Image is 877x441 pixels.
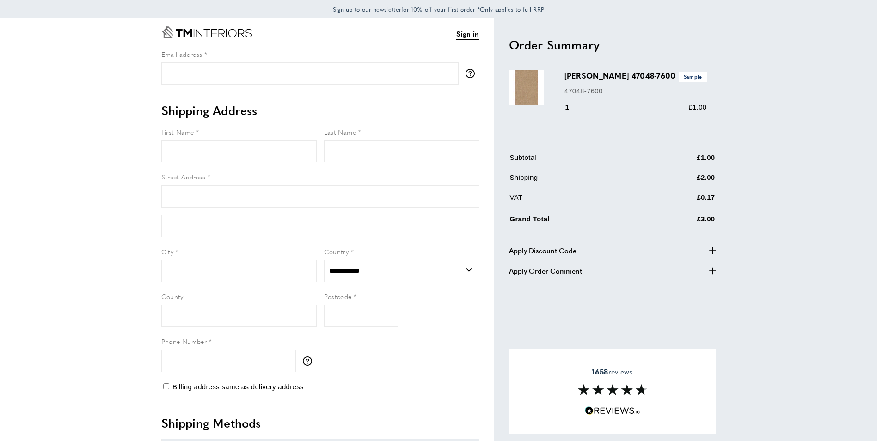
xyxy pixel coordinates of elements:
[510,172,650,190] td: Shipping
[585,406,640,415] img: Reviews.io 5 stars
[510,152,650,170] td: Subtotal
[564,70,707,81] h3: [PERSON_NAME] 47048-7600
[466,69,479,78] button: More information
[651,212,715,232] td: £3.00
[592,366,608,377] strong: 1658
[651,172,715,190] td: £2.00
[161,172,206,181] span: Street Address
[161,127,194,136] span: First Name
[564,102,583,113] div: 1
[324,127,356,136] span: Last Name
[456,28,479,40] a: Sign in
[651,152,715,170] td: £1.00
[578,384,647,395] img: Reviews section
[592,367,632,376] span: reviews
[509,265,582,276] span: Apply Order Comment
[163,383,169,389] input: Billing address same as delivery address
[510,192,650,210] td: VAT
[161,247,174,256] span: City
[333,5,545,13] span: for 10% off your first order *Only applies to full RRP
[161,102,479,119] h2: Shipping Address
[688,103,706,111] span: £1.00
[510,212,650,232] td: Grand Total
[679,72,707,81] span: Sample
[161,415,479,431] h2: Shipping Methods
[333,5,402,13] span: Sign up to our newsletter
[172,383,304,391] span: Billing address same as delivery address
[161,49,202,59] span: Email address
[509,37,716,53] h2: Order Summary
[303,356,317,366] button: More information
[161,26,252,38] a: Go to Home page
[161,337,207,346] span: Phone Number
[509,245,576,256] span: Apply Discount Code
[651,192,715,210] td: £0.17
[564,86,707,97] p: 47048-7600
[324,292,352,301] span: Postcode
[333,5,402,14] a: Sign up to our newsletter
[509,70,544,105] img: Galbo 47048-7600
[324,247,349,256] span: Country
[161,292,184,301] span: County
